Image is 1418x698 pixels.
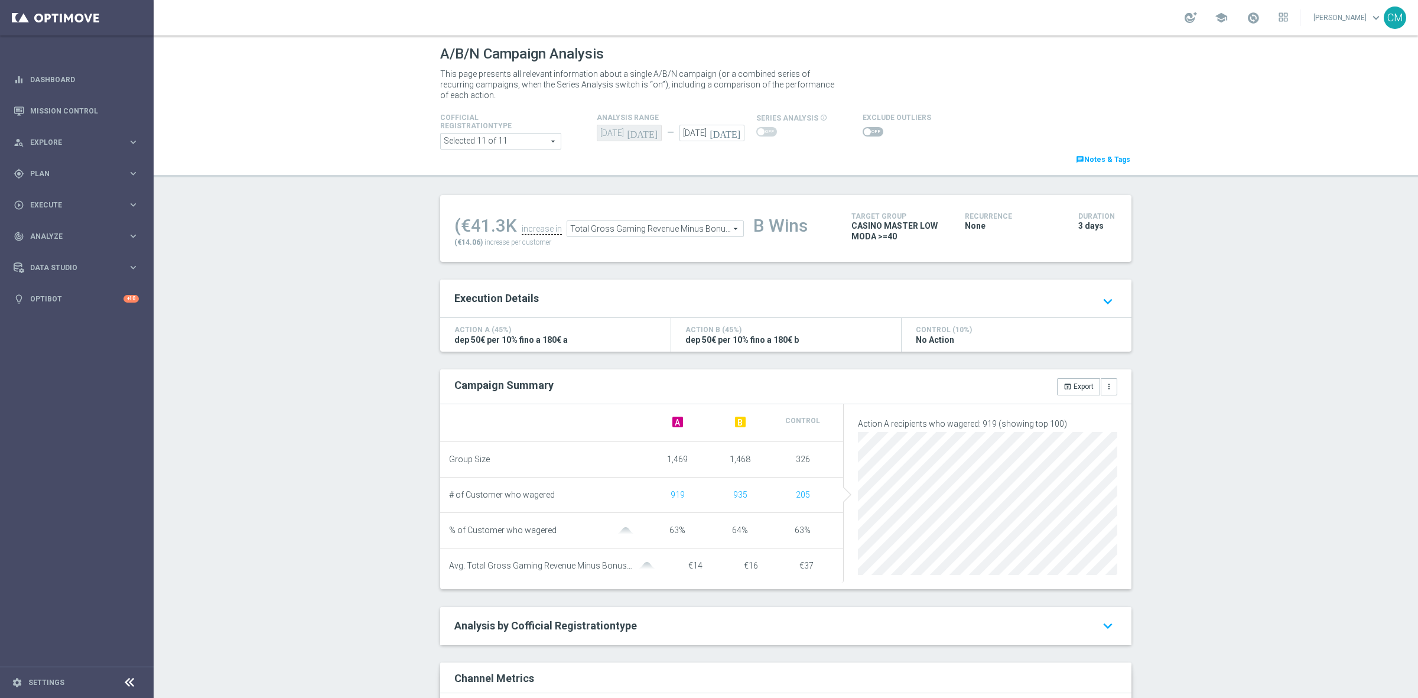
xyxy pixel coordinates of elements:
div: Plan [14,168,128,179]
span: €37 [799,561,814,570]
h4: Cofficial Registrationtype [440,113,541,130]
i: keyboard_arrow_down [1098,615,1117,637]
button: lightbulb Optibot +10 [13,294,139,304]
div: (€41.3K [454,215,517,236]
span: 3 days [1078,220,1104,231]
i: play_circle_outline [14,200,24,210]
div: Explore [14,137,128,148]
span: Execute [30,202,128,209]
i: keyboard_arrow_down [1098,291,1117,312]
span: school [1215,11,1228,24]
i: gps_fixed [14,168,24,179]
p: This page presents all relevant information about a single A/B/N campaign (or a combined series o... [440,69,836,100]
a: [PERSON_NAME]keyboard_arrow_down [1312,9,1384,27]
span: Expert Online Expert Retail Master Online Master Retail Other and 6 more [441,134,561,149]
button: open_in_browser Export [1057,378,1100,395]
h4: Exclude Outliers [863,113,931,122]
h2: Channel Metrics [454,672,534,684]
h4: Control (10%) [916,326,1118,334]
button: track_changes Analyze keyboard_arrow_right [13,232,139,241]
button: person_search Explore keyboard_arrow_right [13,138,139,147]
div: B Wins [753,215,808,236]
span: 1,469 [667,454,688,464]
span: €16 [744,561,758,570]
a: Analysis by Cofficial Registrationtype keyboard_arrow_down [454,619,1117,633]
span: 1,468 [730,454,750,464]
div: Mission Control [14,95,139,126]
span: Analysis by Cofficial Registrationtype [454,619,637,632]
i: chat [1076,155,1084,164]
div: +10 [123,295,139,303]
a: Optibot [30,283,123,314]
button: gps_fixed Plan keyboard_arrow_right [13,169,139,178]
i: person_search [14,137,24,148]
span: (€14.06) [454,238,483,246]
span: 326 [796,454,810,464]
i: keyboard_arrow_right [128,137,139,148]
span: Avg. Total Gross Gaming Revenue Minus Bonus Wagared [449,561,635,571]
span: # of Customer who wagered [449,490,555,500]
button: play_circle_outline Execute keyboard_arrow_right [13,200,139,210]
i: keyboard_arrow_right [128,199,139,210]
h4: Action A (45%) [454,326,656,334]
span: Group Size [449,454,490,465]
span: Show unique customers [733,490,747,499]
h2: Campaign Summary [454,379,554,391]
h4: Action B (45%) [685,326,887,334]
span: Show unique customers [796,490,810,499]
button: equalizer Dashboard [13,75,139,85]
h4: analysis range [597,113,756,122]
span: % of Customer who wagered [449,525,557,535]
i: [DATE] [710,125,744,138]
span: dep 50€ per 10% fino a 180€ b [685,335,799,345]
span: series analysis [756,114,818,122]
i: equalizer [14,74,24,85]
div: increase in [522,224,562,235]
span: Analyze [30,233,128,240]
div: Channel Metrics [454,670,1124,686]
span: Show unique customers [671,490,685,499]
span: Control [785,417,820,425]
span: 64% [732,525,748,535]
button: more_vert [1101,378,1117,395]
span: €14 [688,561,703,570]
div: Analyze [14,231,128,242]
span: 63% [795,525,811,535]
div: — [662,128,679,138]
button: Data Studio keyboard_arrow_right [13,263,139,272]
a: Mission Control [30,95,139,126]
div: Dashboard [14,64,139,95]
i: keyboard_arrow_right [128,168,139,179]
i: lightbulb [14,294,24,304]
i: keyboard_arrow_right [128,262,139,273]
span: Explore [30,139,128,146]
div: Optibot [14,283,139,314]
span: A [672,417,683,427]
a: Dashboard [30,64,139,95]
img: gaussianGrey.svg [635,562,659,570]
span: dep 50€ per 10% fino a 180€ a [454,335,568,345]
span: keyboard_arrow_down [1370,11,1383,24]
a: Settings [28,679,64,686]
h1: A/B/N Campaign Analysis [440,46,604,63]
img: gaussianGrey.svg [614,527,638,535]
span: increase per customer [484,238,551,246]
div: Execute [14,200,128,210]
span: None [965,220,986,231]
a: chatNotes & Tags [1075,153,1131,166]
span: CASINO MASTER LOW MODA >=40 [851,220,947,242]
i: track_changes [14,231,24,242]
input: Select Date [679,125,744,141]
span: No Action [916,335,954,345]
i: info_outline [820,114,827,121]
button: Mission Control [13,106,139,116]
h4: Recurrence [965,212,1061,220]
